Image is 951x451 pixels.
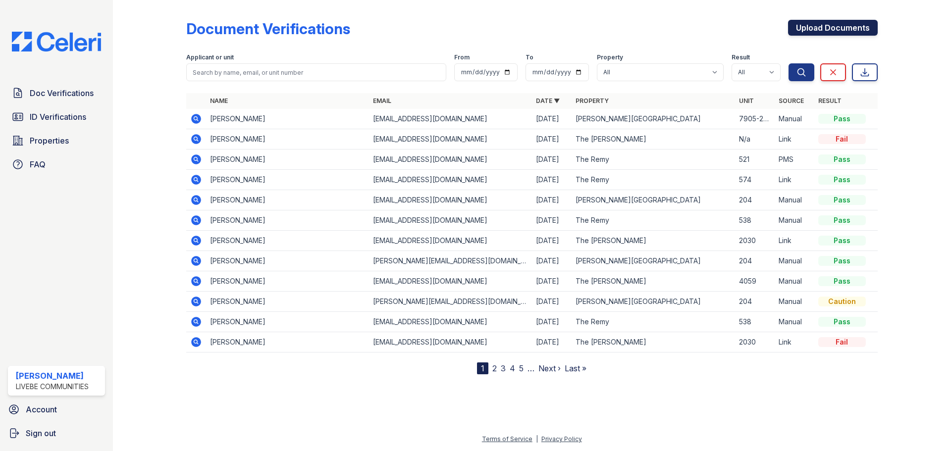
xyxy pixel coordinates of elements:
[735,292,775,312] td: 204
[206,150,369,170] td: [PERSON_NAME]
[572,129,735,150] td: The [PERSON_NAME]
[532,251,572,271] td: [DATE]
[536,97,560,104] a: Date ▼
[775,271,814,292] td: Manual
[775,210,814,231] td: Manual
[532,292,572,312] td: [DATE]
[492,363,497,373] a: 2
[818,276,866,286] div: Pass
[735,109,775,129] td: 7905-204
[775,312,814,332] td: Manual
[735,129,775,150] td: N/a
[373,97,391,104] a: Email
[510,363,515,373] a: 4
[369,150,532,170] td: [EMAIL_ADDRESS][DOMAIN_NAME]
[16,370,89,382] div: [PERSON_NAME]
[735,210,775,231] td: 538
[369,109,532,129] td: [EMAIL_ADDRESS][DOMAIN_NAME]
[572,150,735,170] td: The Remy
[206,231,369,251] td: [PERSON_NAME]
[369,292,532,312] td: [PERSON_NAME][EMAIL_ADDRESS][DOMAIN_NAME]
[206,170,369,190] td: [PERSON_NAME]
[206,129,369,150] td: [PERSON_NAME]
[775,251,814,271] td: Manual
[536,435,538,443] div: |
[818,97,842,104] a: Result
[735,271,775,292] td: 4059
[206,312,369,332] td: [PERSON_NAME]
[775,150,814,170] td: PMS
[528,362,534,374] span: …
[369,231,532,251] td: [EMAIL_ADDRESS][DOMAIN_NAME]
[206,271,369,292] td: [PERSON_NAME]
[532,271,572,292] td: [DATE]
[818,236,866,246] div: Pass
[775,129,814,150] td: Link
[532,150,572,170] td: [DATE]
[572,109,735,129] td: [PERSON_NAME][GEOGRAPHIC_DATA]
[775,109,814,129] td: Manual
[206,251,369,271] td: [PERSON_NAME]
[572,312,735,332] td: The Remy
[8,131,105,150] a: Properties
[572,210,735,231] td: The Remy
[26,403,57,415] span: Account
[818,215,866,225] div: Pass
[4,423,109,443] a: Sign out
[369,190,532,210] td: [EMAIL_ADDRESS][DOMAIN_NAME]
[4,32,109,51] img: CE_Logo_Blue-a8612792a0a2168367f1c8372b55b34899dd931a85d93a1a3d3e32e68fde9ad4.png
[501,363,506,373] a: 3
[16,382,89,392] div: LiveBe Communities
[210,97,228,104] a: Name
[732,53,750,61] label: Result
[30,87,94,99] span: Doc Verifications
[735,150,775,170] td: 521
[775,332,814,352] td: Link
[454,53,470,61] label: From
[4,400,109,419] a: Account
[775,231,814,251] td: Link
[532,170,572,190] td: [DATE]
[818,134,866,144] div: Fail
[818,195,866,205] div: Pass
[526,53,533,61] label: To
[30,111,86,123] span: ID Verifications
[206,109,369,129] td: [PERSON_NAME]
[576,97,609,104] a: Property
[482,435,532,443] a: Terms of Service
[775,170,814,190] td: Link
[572,170,735,190] td: The Remy
[369,251,532,271] td: [PERSON_NAME][EMAIL_ADDRESS][DOMAIN_NAME]
[538,363,561,373] a: Next ›
[818,175,866,185] div: Pass
[818,297,866,306] div: Caution
[779,97,804,104] a: Source
[206,190,369,210] td: [PERSON_NAME]
[775,292,814,312] td: Manual
[572,231,735,251] td: The [PERSON_NAME]
[369,271,532,292] td: [EMAIL_ADDRESS][DOMAIN_NAME]
[532,332,572,352] td: [DATE]
[572,190,735,210] td: [PERSON_NAME][GEOGRAPHIC_DATA]
[206,292,369,312] td: [PERSON_NAME]
[206,332,369,352] td: [PERSON_NAME]
[369,129,532,150] td: [EMAIL_ADDRESS][DOMAIN_NAME]
[572,251,735,271] td: [PERSON_NAME][GEOGRAPHIC_DATA]
[8,83,105,103] a: Doc Verifications
[532,190,572,210] td: [DATE]
[818,114,866,124] div: Pass
[565,363,586,373] a: Last »
[206,210,369,231] td: [PERSON_NAME]
[8,154,105,174] a: FAQ
[532,312,572,332] td: [DATE]
[541,435,582,443] a: Privacy Policy
[26,427,56,439] span: Sign out
[369,332,532,352] td: [EMAIL_ADDRESS][DOMAIN_NAME]
[369,210,532,231] td: [EMAIL_ADDRESS][DOMAIN_NAME]
[735,312,775,332] td: 538
[186,20,350,38] div: Document Verifications
[186,63,446,81] input: Search by name, email, or unit number
[597,53,623,61] label: Property
[818,317,866,327] div: Pass
[8,107,105,127] a: ID Verifications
